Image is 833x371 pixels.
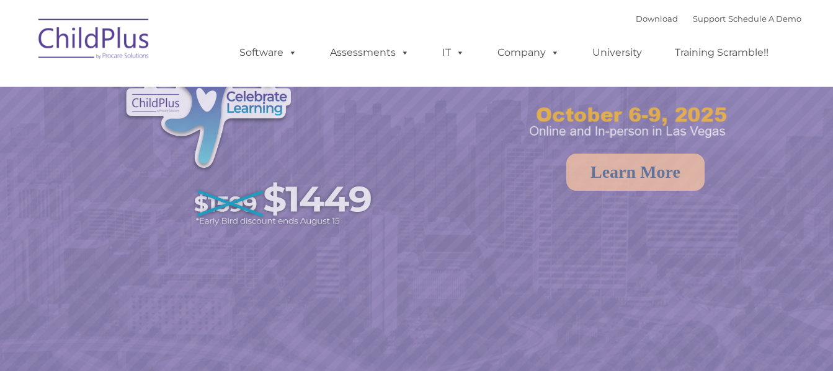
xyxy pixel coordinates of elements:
[662,40,781,65] a: Training Scramble!!
[566,154,705,191] a: Learn More
[636,14,678,24] a: Download
[728,14,801,24] a: Schedule A Demo
[32,10,156,72] img: ChildPlus by Procare Solutions
[318,40,422,65] a: Assessments
[636,14,801,24] font: |
[430,40,477,65] a: IT
[485,40,572,65] a: Company
[227,40,310,65] a: Software
[580,40,654,65] a: University
[693,14,726,24] a: Support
